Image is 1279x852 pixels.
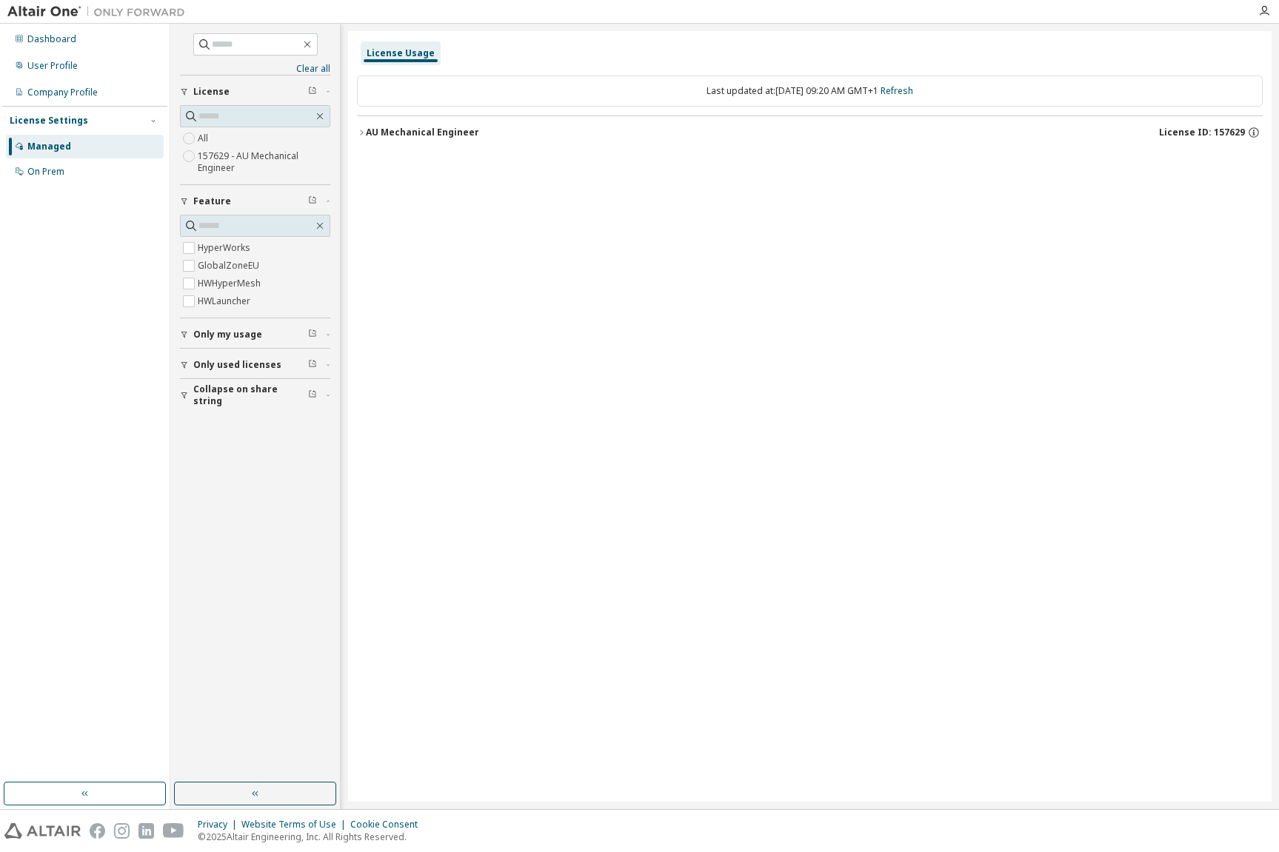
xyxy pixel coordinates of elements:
button: Feature [180,185,330,218]
span: Clear filter [308,86,317,98]
img: facebook.svg [90,823,105,839]
a: Refresh [881,84,913,97]
div: Company Profile [27,87,98,98]
img: Altair One [7,4,193,19]
img: instagram.svg [114,823,130,839]
span: Clear filter [308,389,317,401]
div: Privacy [198,819,241,831]
label: HWHyperMesh [198,275,264,292]
div: Managed [27,141,71,152]
label: HWLauncher [198,292,253,310]
div: Dashboard [27,33,76,45]
span: License ID: 157629 [1159,127,1245,138]
span: Feature [193,195,231,207]
label: All [198,130,211,147]
div: Last updated at: [DATE] 09:20 AM GMT+1 [357,76,1263,107]
div: License Usage [367,47,435,59]
div: On Prem [27,166,64,178]
button: Only used licenses [180,349,330,381]
label: 157629 - AU Mechanical Engineer [198,147,330,177]
span: Only used licenses [193,359,281,371]
a: Clear all [180,63,330,75]
span: Only my usage [193,329,262,341]
img: altair_logo.svg [4,823,81,839]
label: GlobalZoneEU [198,257,262,275]
span: Clear filter [308,329,317,341]
p: © 2025 Altair Engineering, Inc. All Rights Reserved. [198,831,427,843]
div: Website Terms of Use [241,819,350,831]
button: License [180,76,330,108]
span: Collapse on share string [193,383,308,407]
div: License Settings [10,115,88,127]
span: Clear filter [308,195,317,207]
span: License [193,86,230,98]
div: User Profile [27,60,78,72]
button: AU Mechanical EngineerLicense ID: 157629 [357,116,1263,149]
button: Collapse on share string [180,379,330,412]
div: Cookie Consent [350,819,427,831]
label: HyperWorks [198,239,253,257]
img: linkedin.svg [138,823,154,839]
button: Only my usage [180,318,330,351]
div: AU Mechanical Engineer [366,127,479,138]
span: Clear filter [308,359,317,371]
img: youtube.svg [163,823,184,839]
